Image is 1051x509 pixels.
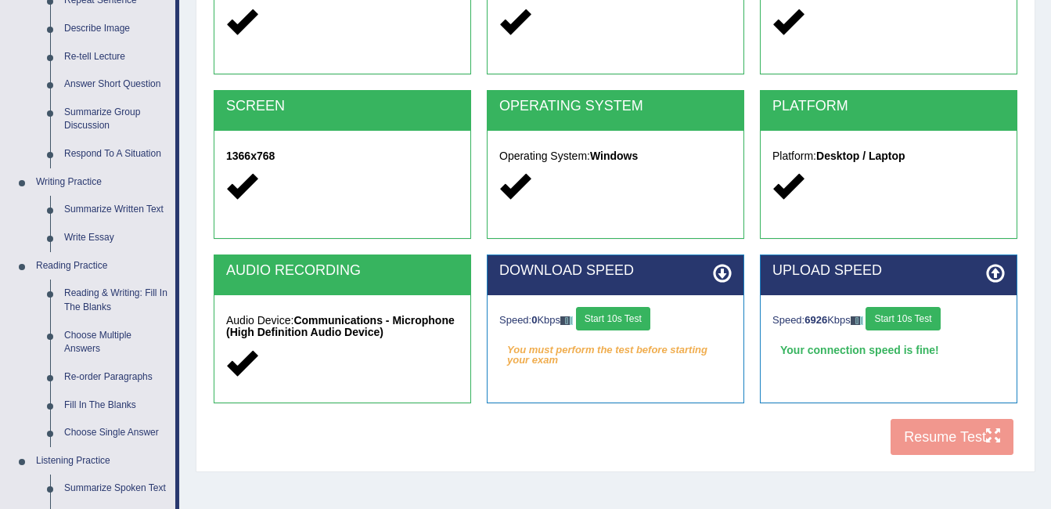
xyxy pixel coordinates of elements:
a: Summarize Group Discussion [57,99,175,140]
strong: Windows [590,150,638,162]
h5: Audio Device: [226,315,459,339]
a: Answer Short Question [57,70,175,99]
h2: AUDIO RECORDING [226,263,459,279]
h5: Operating System: [499,150,732,162]
a: Respond To A Situation [57,140,175,168]
strong: 6926 [804,314,827,326]
h2: SCREEN [226,99,459,114]
h5: Platform: [772,150,1005,162]
strong: 1366x768 [226,150,275,162]
a: Summarize Spoken Text [57,475,175,503]
a: Listening Practice [29,447,175,475]
div: Speed: Kbps [772,307,1005,334]
h2: DOWNLOAD SPEED [499,263,732,279]
a: Reading Practice [29,252,175,280]
img: ajax-loader-fb-connection.gif [851,316,863,325]
strong: Communications - Microphone (High Definition Audio Device) [226,314,455,338]
h2: OPERATING SYSTEM [499,99,732,114]
a: Reading & Writing: Fill In The Blanks [57,280,175,321]
a: Writing Practice [29,168,175,197]
em: You must perform the test before starting your exam [499,338,732,362]
a: Fill In The Blanks [57,392,175,420]
a: Summarize Written Text [57,196,175,224]
strong: 0 [531,314,537,326]
a: Re-order Paragraphs [57,363,175,392]
div: Speed: Kbps [499,307,732,334]
div: Your connection speed is fine! [772,338,1005,362]
a: Choose Multiple Answers [57,322,175,363]
h2: PLATFORM [772,99,1005,114]
a: Write Essay [57,224,175,252]
img: ajax-loader-fb-connection.gif [560,316,573,325]
a: Re-tell Lecture [57,43,175,71]
a: Describe Image [57,15,175,43]
h2: UPLOAD SPEED [772,263,1005,279]
button: Start 10s Test [576,307,650,330]
a: Choose Single Answer [57,419,175,447]
button: Start 10s Test [866,307,940,330]
strong: Desktop / Laptop [816,150,905,162]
